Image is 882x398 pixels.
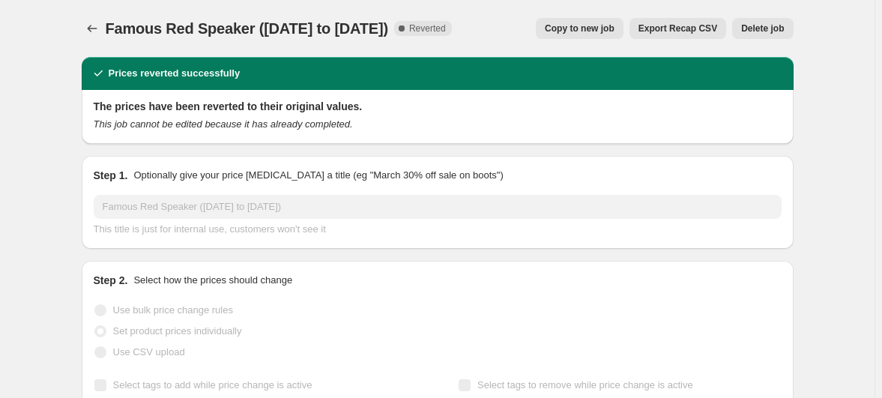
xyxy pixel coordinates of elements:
[133,168,503,183] p: Optionally give your price [MEDICAL_DATA] a title (eg "March 30% off sale on boots")
[545,22,614,34] span: Copy to new job
[94,99,782,114] h2: The prices have been reverted to their original values.
[94,118,353,130] i: This job cannot be edited because it has already completed.
[638,22,717,34] span: Export Recap CSV
[629,18,726,39] button: Export Recap CSV
[409,22,446,34] span: Reverted
[741,22,784,34] span: Delete job
[732,18,793,39] button: Delete job
[106,20,388,37] span: Famous Red Speaker ([DATE] to [DATE])
[477,379,693,391] span: Select tags to remove while price change is active
[94,223,326,235] span: This title is just for internal use, customers won't see it
[113,379,312,391] span: Select tags to add while price change is active
[536,18,623,39] button: Copy to new job
[82,18,103,39] button: Price change jobs
[94,273,128,288] h2: Step 2.
[133,273,292,288] p: Select how the prices should change
[94,168,128,183] h2: Step 1.
[109,66,241,81] h2: Prices reverted successfully
[94,195,782,219] input: 30% off holiday sale
[113,325,242,337] span: Set product prices individually
[113,346,185,358] span: Use CSV upload
[113,304,233,316] span: Use bulk price change rules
